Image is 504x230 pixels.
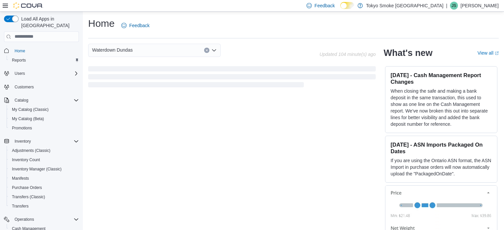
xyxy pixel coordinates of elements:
a: Promotions [9,124,35,132]
p: When closing the safe and making a bank deposit in the same transaction, this used to show as one... [391,88,492,127]
button: Users [12,69,28,77]
button: My Catalog (Beta) [7,114,82,123]
span: Inventory Manager (Classic) [9,165,79,173]
a: Adjustments (Classic) [9,147,53,155]
a: Home [12,47,28,55]
span: Reports [9,56,79,64]
span: Loading [88,68,376,89]
span: Transfers (Classic) [9,193,79,201]
button: Purchase Orders [7,183,82,192]
p: [PERSON_NAME] [461,2,499,10]
h3: [DATE] - ASN Imports Packaged On Dates [391,141,492,155]
a: Transfers (Classic) [9,193,48,201]
a: View allExternal link [477,50,499,56]
p: Tokyo Smoke [GEOGRAPHIC_DATA] [366,2,444,10]
button: Clear input [204,48,209,53]
span: Purchase Orders [12,185,42,190]
span: Users [15,71,25,76]
span: Customers [15,84,34,90]
a: Transfers [9,202,31,210]
span: Inventory Count [9,156,79,164]
span: Operations [12,215,79,223]
button: Users [1,69,82,78]
p: If you are using the Ontario ASN format, the ASN Import in purchase orders will now automatically... [391,157,492,177]
button: My Catalog (Classic) [7,105,82,114]
span: Catalog [12,96,79,104]
span: Inventory Count [12,157,40,162]
span: My Catalog (Beta) [9,115,79,123]
span: Manifests [12,176,29,181]
h1: Home [88,17,115,30]
p: | [446,2,447,10]
span: Operations [15,217,34,222]
p: Updated 104 minute(s) ago [319,52,376,57]
span: Inventory [12,137,79,145]
a: Reports [9,56,28,64]
a: Customers [12,83,36,91]
span: Catalog [15,98,28,103]
button: Open list of options [211,48,217,53]
button: Customers [1,82,82,92]
button: Adjustments (Classic) [7,146,82,155]
span: Purchase Orders [9,184,79,192]
span: Feedback [314,2,335,9]
a: Purchase Orders [9,184,45,192]
span: Customers [12,83,79,91]
button: Home [1,46,82,56]
span: Adjustments (Classic) [9,147,79,155]
span: Users [12,69,79,77]
span: My Catalog (Classic) [9,106,79,114]
button: Inventory Manager (Classic) [7,164,82,174]
span: Waterdown Dundas [92,46,133,54]
button: Manifests [7,174,82,183]
button: Catalog [1,96,82,105]
button: Promotions [7,123,82,133]
span: Inventory [15,139,31,144]
span: My Catalog (Classic) [12,107,49,112]
span: Adjustments (Classic) [12,148,50,153]
span: My Catalog (Beta) [12,116,44,121]
img: Cova [13,2,43,9]
button: Transfers (Classic) [7,192,82,202]
a: My Catalog (Beta) [9,115,47,123]
a: Feedback [119,19,152,32]
div: Jess Sidhu [450,2,458,10]
span: Home [12,47,79,55]
input: Dark Mode [340,2,354,9]
span: Promotions [12,125,32,131]
a: Inventory Count [9,156,43,164]
span: Transfers [9,202,79,210]
button: Operations [12,215,37,223]
span: Load All Apps in [GEOGRAPHIC_DATA] [19,16,79,29]
span: Home [15,48,25,54]
h2: What's new [384,48,432,58]
a: Inventory Manager (Classic) [9,165,64,173]
span: Manifests [9,174,79,182]
a: My Catalog (Classic) [9,106,51,114]
button: Inventory Count [7,155,82,164]
span: JS [452,2,456,10]
span: Inventory Manager (Classic) [12,166,62,172]
span: Transfers [12,204,28,209]
span: Reports [12,58,26,63]
span: Transfers (Classic) [12,194,45,200]
button: Operations [1,215,82,224]
button: Transfers [7,202,82,211]
button: Inventory [1,137,82,146]
span: Feedback [129,22,149,29]
button: Reports [7,56,82,65]
button: Catalog [12,96,31,104]
button: Inventory [12,137,33,145]
svg: External link [495,51,499,55]
a: Manifests [9,174,31,182]
h3: [DATE] - Cash Management Report Changes [391,72,492,85]
span: Promotions [9,124,79,132]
